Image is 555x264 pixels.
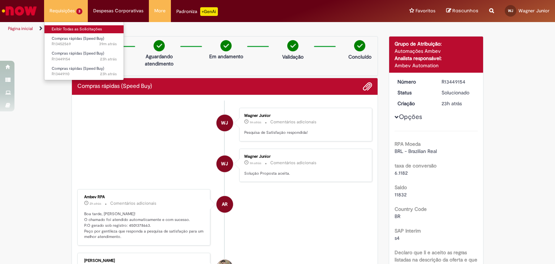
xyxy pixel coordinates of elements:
[442,100,462,107] time: 26/08/2025 15:37:23
[44,50,124,63] a: Aberto R13449154 : Compras rápidas (Speed Buy)
[90,201,101,206] time: 27/08/2025 12:51:18
[100,56,117,62] time: 26/08/2025 15:37:24
[244,171,365,176] p: Solução Proposta aceita.
[84,195,205,199] div: Ambev RPA
[200,7,218,16] p: +GenAi
[44,25,124,33] a: Exibir Todas as Solicitações
[395,148,437,154] span: BRL - Brazilian Real
[99,41,117,47] span: 39m atrás
[442,78,475,85] div: R13449154
[446,8,478,14] a: Rascunhos
[216,115,233,131] div: Wagner Junior
[250,120,261,124] span: 1m atrás
[250,161,261,165] time: 27/08/2025 14:32:26
[52,66,104,71] span: Compras rápidas (Speed Buy)
[395,55,478,62] div: Analista responsável:
[52,71,117,77] span: R13449110
[154,7,165,14] span: More
[52,56,117,62] span: R13449154
[221,155,228,173] span: WJ
[395,206,427,212] b: Country Code
[142,53,177,67] p: Aguardando atendimento
[44,65,124,78] a: Aberto R13449110 : Compras rápidas (Speed Buy)
[395,62,478,69] div: Ambev Automation
[442,100,462,107] span: 23h atrás
[222,196,228,213] span: AR
[221,114,228,132] span: WJ
[508,8,513,13] span: WJ
[44,35,124,48] a: Aberto R13452569 : Compras rápidas (Speed Buy)
[395,141,421,147] b: RPA Moeda
[76,8,82,14] span: 3
[519,8,550,14] span: Wagner Junior
[209,53,243,60] p: Em andamento
[44,22,124,80] ul: Requisições
[244,130,365,136] p: Pesquisa de Satisfação respondida!
[282,53,304,60] p: Validação
[392,100,436,107] dt: Criação
[90,201,101,206] span: 2h atrás
[52,51,104,56] span: Compras rápidas (Speed Buy)
[392,89,436,96] dt: Status
[100,71,117,77] span: 23h atrás
[395,227,421,234] b: SAP Interim
[100,56,117,62] span: 23h atrás
[176,7,218,16] div: Padroniza
[84,259,205,263] div: [PERSON_NAME]
[270,160,317,166] small: Comentários adicionais
[392,78,436,85] dt: Número
[270,119,317,125] small: Comentários adicionais
[395,162,436,169] b: taxa de conversão
[395,170,408,176] span: 6.1182
[442,89,475,96] div: Solucionado
[395,184,407,191] b: Saldo
[110,200,156,206] small: Comentários adicionais
[363,82,372,91] button: Adicionar anexos
[84,211,205,240] p: Boa tarde, [PERSON_NAME]! O chamado foi atendido automaticamente e com sucesso. P.O gerado sob re...
[395,213,400,220] span: BR
[93,7,143,14] span: Despesas Corporativas
[99,41,117,47] time: 27/08/2025 13:54:30
[216,196,233,213] div: Ambev RPA
[250,120,261,124] time: 27/08/2025 14:32:37
[100,71,117,77] time: 26/08/2025 15:32:34
[452,7,478,14] span: Rascunhos
[395,235,400,241] span: s4
[395,47,478,55] div: Automações Ambev
[395,40,478,47] div: Grupo de Atribuição:
[244,114,365,118] div: Wagner Junior
[52,36,104,41] span: Compras rápidas (Speed Buy)
[395,191,406,198] span: 11832
[216,156,233,172] div: Wagner Junior
[348,53,371,60] p: Concluído
[5,22,365,35] ul: Trilhas de página
[442,100,475,107] div: 26/08/2025 15:37:23
[244,154,365,159] div: Wagner Junior
[154,40,165,51] img: check-circle-green.png
[8,26,33,31] a: Página inicial
[1,4,38,18] img: ServiceNow
[287,40,298,51] img: check-circle-green.png
[354,40,365,51] img: check-circle-green.png
[220,40,232,51] img: check-circle-green.png
[250,161,261,165] span: 1m atrás
[52,41,117,47] span: R13452569
[50,7,75,14] span: Requisições
[77,83,152,90] h2: Compras rápidas (Speed Buy) Histórico de tíquete
[416,7,435,14] span: Favoritos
